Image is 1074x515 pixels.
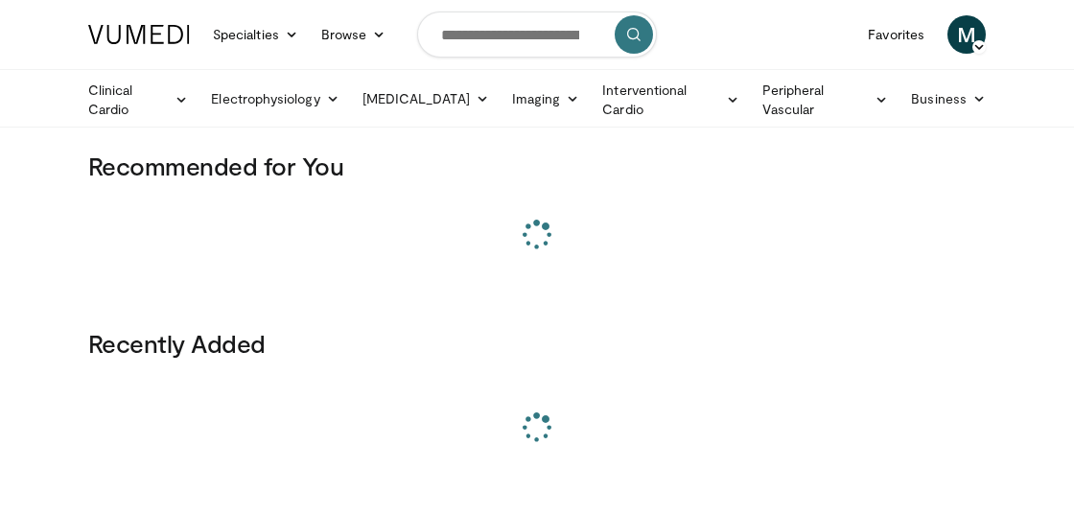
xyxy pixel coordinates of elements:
[310,15,398,54] a: Browse
[199,80,350,118] a: Electrophysiology
[591,81,751,119] a: Interventional Cardio
[88,151,986,181] h3: Recommended for You
[751,81,899,119] a: Peripheral Vascular
[201,15,310,54] a: Specialties
[899,80,997,118] a: Business
[947,15,986,54] a: M
[88,25,190,44] img: VuMedi Logo
[351,80,501,118] a: [MEDICAL_DATA]
[501,80,592,118] a: Imaging
[856,15,936,54] a: Favorites
[88,328,986,359] h3: Recently Added
[77,81,199,119] a: Clinical Cardio
[417,12,657,58] input: Search topics, interventions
